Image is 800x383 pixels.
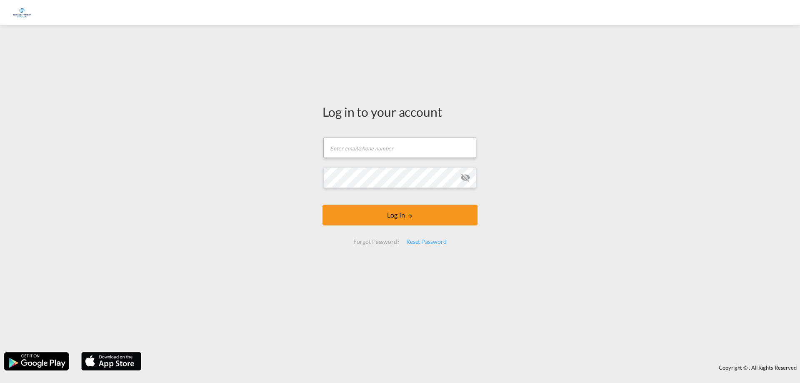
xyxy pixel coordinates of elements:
[80,351,142,371] img: apple.png
[12,3,31,22] img: 6a2c35f0b7c411ef99d84d375d6e7407.jpg
[323,137,476,158] input: Enter email/phone number
[322,205,477,225] button: LOGIN
[3,351,70,371] img: google.png
[460,173,470,183] md-icon: icon-eye-off
[403,234,450,249] div: Reset Password
[322,103,477,120] div: Log in to your account
[145,360,800,375] div: Copyright © . All Rights Reserved
[350,234,402,249] div: Forgot Password?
